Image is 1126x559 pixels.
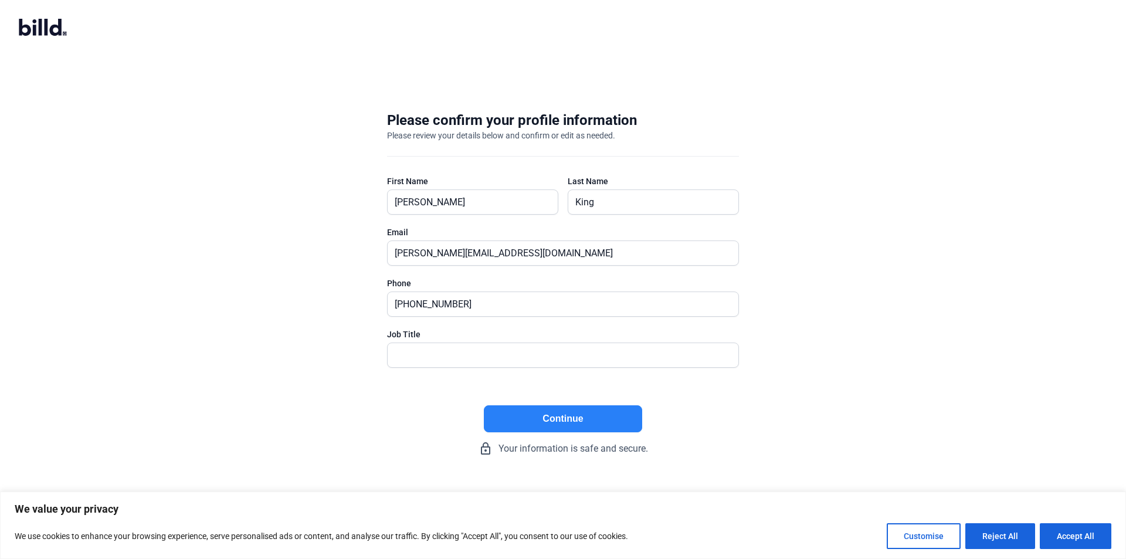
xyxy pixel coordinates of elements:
p: We value your privacy [15,502,1111,516]
div: Last Name [568,175,739,187]
mat-icon: lock_outline [479,442,493,456]
div: Your information is safe and secure. [387,442,739,456]
div: Please confirm your profile information [387,111,637,130]
input: (XXX) XXX-XXXX [388,292,725,316]
button: Customise [887,523,961,549]
button: Continue [484,405,642,432]
p: We use cookies to enhance your browsing experience, serve personalised ads or content, and analys... [15,529,628,543]
div: Please review your details below and confirm or edit as needed. [387,130,615,141]
div: Email [387,226,739,238]
div: First Name [387,175,558,187]
button: Reject All [965,523,1035,549]
button: Accept All [1040,523,1111,549]
div: Phone [387,277,739,289]
div: Job Title [387,328,739,340]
